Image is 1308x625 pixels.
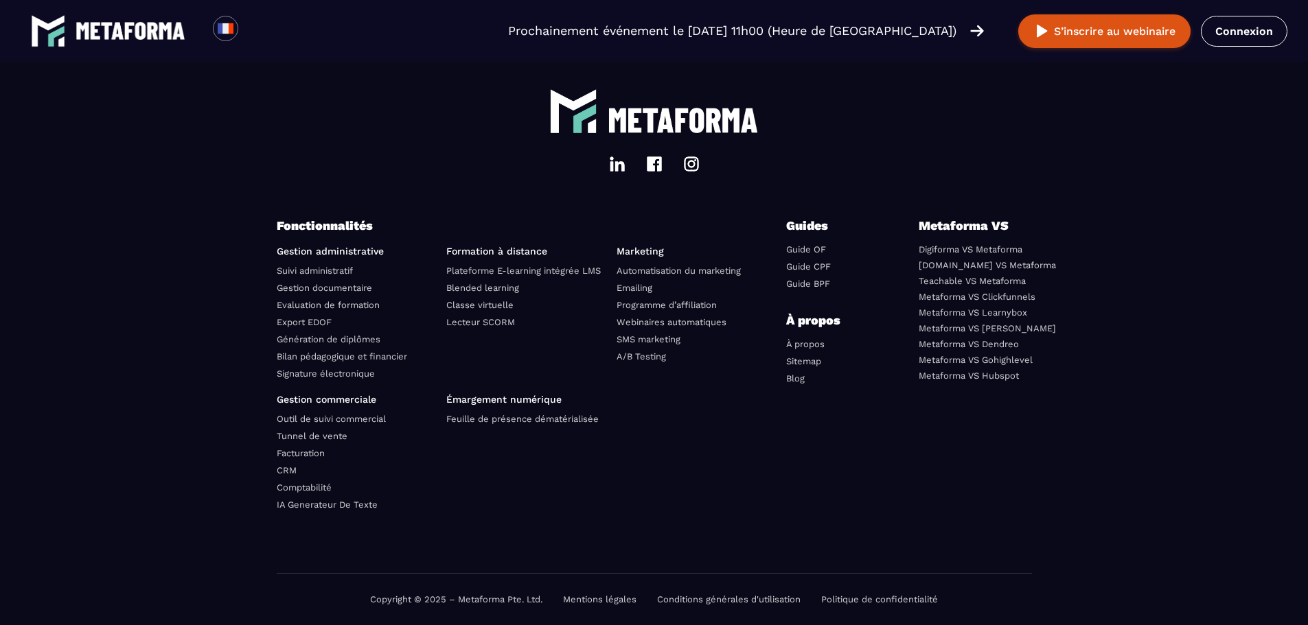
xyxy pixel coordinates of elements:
div: Search for option [238,16,272,46]
a: Politique de confidentialité [821,594,938,604]
a: Classe virtuelle [446,300,514,310]
a: Guide CPF [786,261,831,272]
a: Sitemap [786,356,821,366]
a: Génération de diplômes [277,334,380,344]
a: Evaluation de formation [277,300,380,310]
a: Emailing [617,283,652,293]
img: logo [31,14,65,48]
img: logo [76,22,185,40]
p: Prochainement événement le [DATE] 11h00 (Heure de [GEOGRAPHIC_DATA]) [508,21,956,40]
a: Outil de suivi commercial [277,414,386,424]
img: facebook [646,156,663,172]
p: Gestion administrative [277,246,437,257]
a: Gestion documentaire [277,283,372,293]
p: Metaforma VS [919,216,1032,235]
a: CRM [277,465,297,475]
input: Search for option [250,23,260,39]
a: Conditions générales d'utilisation [657,594,801,604]
img: fr [217,20,234,37]
a: SMS marketing [617,334,680,344]
a: Metaforma VS Hubspot [919,370,1019,381]
a: Blog [786,373,805,384]
button: S’inscrire au webinaire [1018,14,1191,48]
img: arrow-right [970,23,984,38]
a: Mentions légales [563,594,636,604]
p: Marketing [617,246,777,257]
a: Guide BPF [786,279,830,289]
p: Émargement numérique [446,394,606,405]
a: Metaforma VS Gohighlevel [919,355,1033,365]
p: Fonctionnalités [277,216,787,235]
img: logo [608,108,759,132]
a: Feuille de présence dématérialisée [446,414,599,424]
a: [DOMAIN_NAME] VS Metaforma [919,260,1056,270]
a: Plateforme E-learning intégrée LMS [446,266,601,276]
a: Webinaires automatiques [617,317,726,327]
img: linkedin [609,156,626,172]
a: Blended learning [446,283,519,293]
a: Metaforma VS Clickfunnels [919,292,1035,302]
a: Facturation [277,448,325,458]
img: logo [549,87,597,135]
p: Gestion commerciale [277,394,437,405]
a: Bilan pédagogique et financier [277,351,407,362]
a: Metaforma VS Dendreo [919,339,1019,349]
a: Connexion [1201,16,1287,47]
p: Guides [786,216,869,235]
p: À propos [786,311,869,330]
a: Signature électronique [277,368,375,379]
p: Formation à distance [446,246,606,257]
a: Metaforma VS [PERSON_NAME] [919,323,1056,333]
a: Teachable VS Metaforma [919,276,1026,286]
p: Copyright © 2025 – Metaforma Pte. Ltd. [370,594,542,604]
a: Export EDOF [277,317,332,327]
a: Guide OF [786,244,826,255]
a: IA Generateur De Texte [277,499,378,510]
a: À propos [786,339,825,349]
a: Programme d’affiliation [617,300,717,310]
a: Lecteur SCORM [446,317,515,327]
a: Comptabilité [277,482,332,493]
a: Suivi administratif [277,266,353,276]
img: instagram [683,156,700,172]
img: play [1033,23,1051,40]
a: Metaforma VS Learnybox [919,307,1027,318]
a: Tunnel de vente [277,431,347,441]
a: Digiforma VS Metaforma [919,244,1022,255]
a: A/B Testing [617,351,666,362]
a: Automatisation du marketing [617,266,741,276]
